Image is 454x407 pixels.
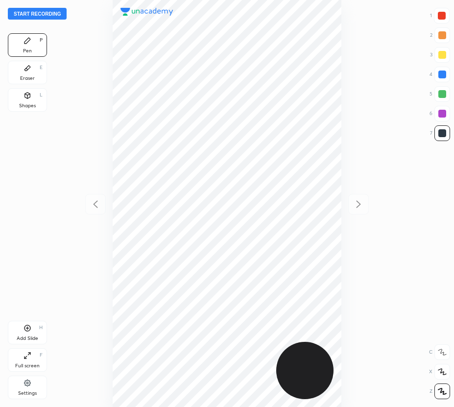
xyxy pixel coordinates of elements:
[430,67,450,82] div: 4
[17,336,38,341] div: Add Slide
[40,93,43,97] div: L
[23,48,32,53] div: Pen
[15,363,40,368] div: Full screen
[20,76,35,81] div: Eraser
[430,47,450,63] div: 3
[430,86,450,102] div: 5
[18,391,37,396] div: Settings
[40,353,43,358] div: F
[8,8,67,20] button: Start recording
[430,383,450,399] div: Z
[40,38,43,43] div: P
[40,65,43,70] div: E
[39,325,43,330] div: H
[430,27,450,43] div: 2
[430,106,450,121] div: 6
[120,8,173,16] img: logo.38c385cc.svg
[430,125,450,141] div: 7
[429,364,450,380] div: X
[430,8,450,24] div: 1
[19,103,36,108] div: Shapes
[429,344,450,360] div: C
